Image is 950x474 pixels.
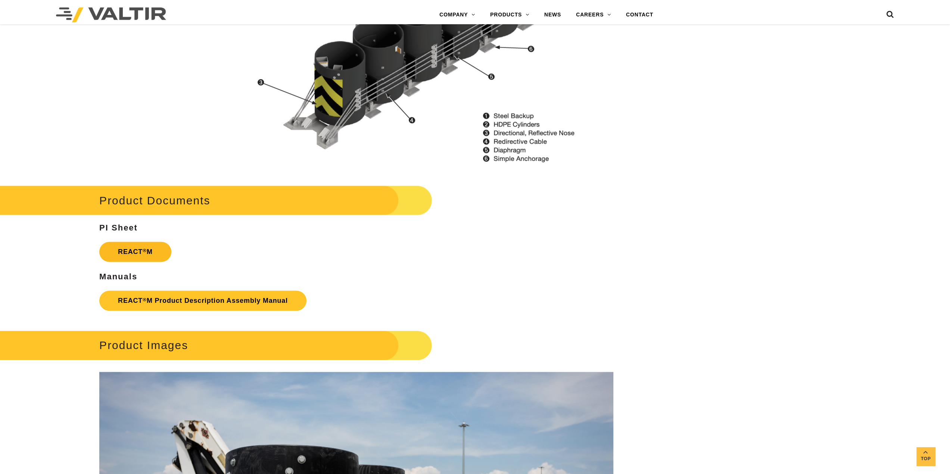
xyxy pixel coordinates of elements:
[143,297,147,302] sup: ®
[537,7,569,22] a: NEWS
[99,223,138,232] strong: PI Sheet
[56,7,166,22] img: Valtir
[569,7,619,22] a: CAREERS
[143,248,147,253] sup: ®
[483,7,537,22] a: PRODUCTS
[619,7,661,22] a: CONTACT
[99,291,306,311] a: REACT®M Product Description Assembly Manual
[118,248,153,255] strong: REACT M
[432,7,483,22] a: COMPANY
[99,242,171,262] a: REACT®M
[916,455,935,463] span: Top
[99,272,137,281] strong: Manuals
[916,447,935,466] a: Top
